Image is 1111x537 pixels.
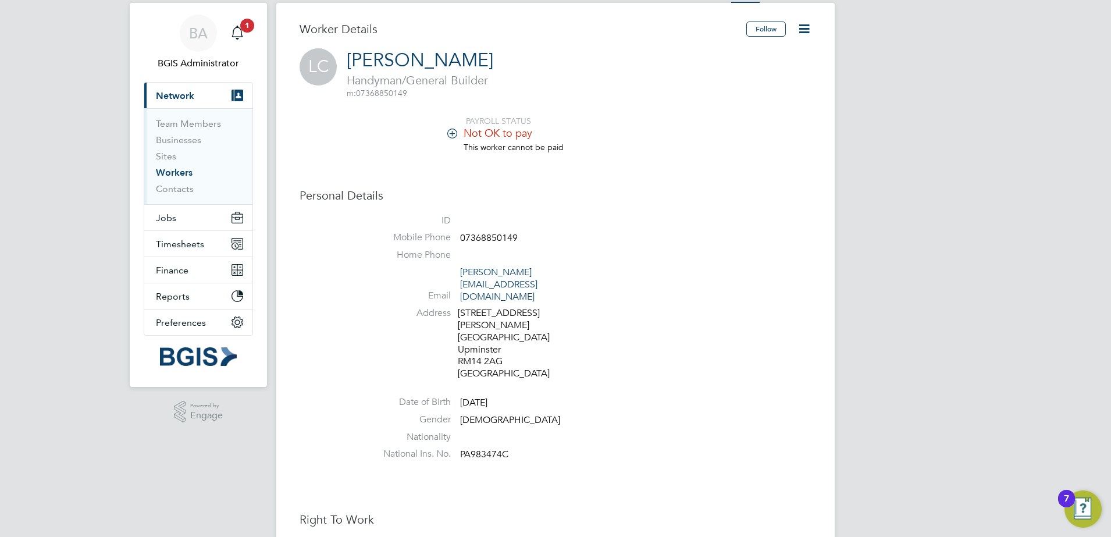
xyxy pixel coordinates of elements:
a: BABGIS Administrator [144,15,253,70]
button: Jobs [144,205,252,230]
div: 7 [1064,499,1069,514]
h3: Worker Details [300,22,746,37]
label: Address [369,307,451,319]
span: Engage [190,411,223,421]
span: Timesheets [156,239,204,250]
button: Follow [746,22,786,37]
label: ID [369,215,451,227]
span: BGIS Administrator [144,56,253,70]
span: 07368850149 [460,233,518,244]
label: Date of Birth [369,396,451,408]
a: [PERSON_NAME] [347,49,493,72]
h3: Right To Work [300,512,811,527]
span: m: [347,88,356,98]
label: Mobile Phone [369,232,451,244]
button: Open Resource Center, 7 new notifications [1064,490,1102,528]
div: [STREET_ADDRESS] [PERSON_NAME][GEOGRAPHIC_DATA] Upminster RM14 2AG [GEOGRAPHIC_DATA] [458,307,568,380]
label: Email [369,290,451,302]
span: Finance [156,265,188,276]
label: Gender [369,414,451,426]
a: Sites [156,151,176,162]
label: Nationality [369,431,451,443]
span: This worker cannot be paid [464,142,564,152]
span: Reports [156,291,190,302]
a: Team Members [156,118,221,129]
span: 1 [240,19,254,33]
span: Preferences [156,317,206,328]
button: Preferences [144,310,252,335]
span: PAYROLL STATUS [466,116,531,126]
span: Handyman/General Builder [347,73,493,88]
span: PA983474C [460,449,508,461]
span: Not OK to pay [464,126,532,140]
label: National Ins. No. [369,448,451,460]
button: Finance [144,257,252,283]
a: 1 [226,15,249,52]
button: Network [144,83,252,108]
img: bgis-logo-retina.png [160,347,237,366]
span: 07368850149 [347,88,407,98]
label: Home Phone [369,249,451,261]
span: Jobs [156,212,176,223]
a: Go to home page [144,347,253,366]
a: Businesses [156,134,201,145]
span: Powered by [190,401,223,411]
a: Powered byEngage [174,401,223,423]
nav: Main navigation [130,3,267,387]
span: LC [300,48,337,86]
div: Network [144,108,252,204]
span: Network [156,90,194,101]
a: [PERSON_NAME][EMAIL_ADDRESS][DOMAIN_NAME] [460,266,537,303]
button: Timesheets [144,231,252,257]
button: Reports [144,283,252,309]
span: BA [189,26,208,41]
a: Workers [156,167,193,178]
span: [DEMOGRAPHIC_DATA] [460,414,560,426]
a: Contacts [156,183,194,194]
h3: Personal Details [300,188,811,203]
span: [DATE] [460,397,487,408]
